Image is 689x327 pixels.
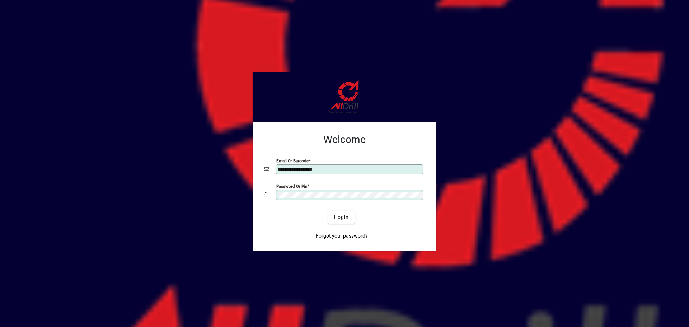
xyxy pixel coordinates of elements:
mat-label: Email or Barcode [276,158,309,163]
a: Forgot your password? [313,229,371,242]
span: Forgot your password? [316,232,368,240]
mat-label: Password or Pin [276,184,307,189]
span: Login [334,214,349,221]
h2: Welcome [264,134,425,146]
button: Login [328,211,355,224]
